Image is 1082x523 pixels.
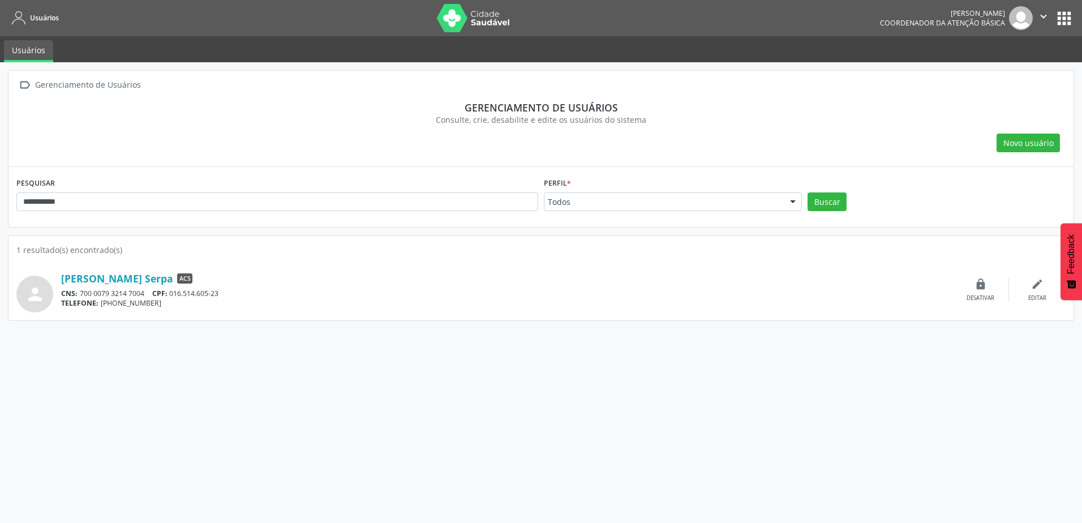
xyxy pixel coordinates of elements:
[16,77,143,93] a:  Gerenciamento de Usuários
[1054,8,1074,28] button: apps
[24,114,1058,126] div: Consulte, crie, desabilite e edite os usuários do sistema
[177,273,192,284] span: ACS
[1028,294,1046,302] div: Editar
[61,289,952,298] div: 700 0079 3214 7004 016.514.605-23
[1066,234,1076,274] span: Feedback
[548,196,779,208] span: Todos
[25,284,45,305] i: person
[61,272,173,285] a: [PERSON_NAME] Serpa
[967,294,994,302] div: Desativar
[1037,10,1050,23] i: 
[61,298,98,308] span: TELEFONE:
[16,77,33,93] i: 
[974,278,987,290] i: lock
[1060,223,1082,300] button: Feedback - Mostrar pesquisa
[880,8,1005,18] div: [PERSON_NAME]
[808,192,847,212] button: Buscar
[24,101,1058,114] div: Gerenciamento de usuários
[544,175,571,192] label: Perfil
[33,77,143,93] div: Gerenciamento de Usuários
[880,18,1005,28] span: Coordenador da Atenção Básica
[4,40,53,62] a: Usuários
[1033,6,1054,30] button: 
[1009,6,1033,30] img: img
[61,298,952,308] div: [PHONE_NUMBER]
[8,8,59,27] a: Usuários
[152,289,168,298] span: CPF:
[1031,278,1044,290] i: edit
[997,134,1060,153] button: Novo usuário
[16,244,1066,256] div: 1 resultado(s) encontrado(s)
[1003,137,1054,149] span: Novo usuário
[16,175,55,192] label: PESQUISAR
[61,289,78,298] span: CNS:
[30,13,59,23] span: Usuários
